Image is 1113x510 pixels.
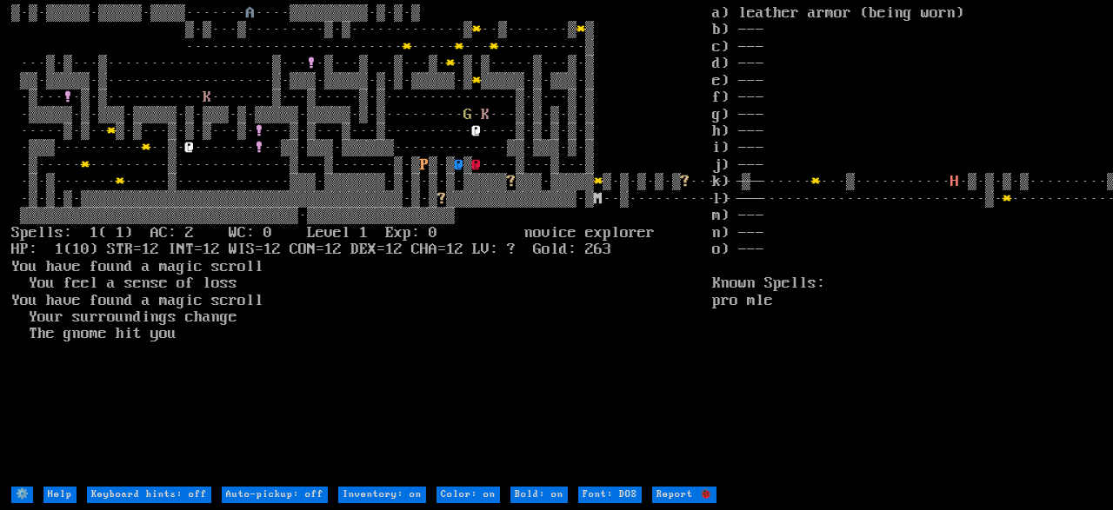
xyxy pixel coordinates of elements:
[87,487,211,503] input: Keyboard hints: off
[185,139,194,156] font: @
[481,106,490,123] font: K
[594,190,603,208] font: M
[455,156,463,174] font: @
[507,173,516,190] font: ?
[510,487,568,503] input: Bold: on
[63,89,72,106] font: !
[307,55,316,72] font: !
[11,487,33,503] input: ⚙️
[11,5,712,485] larn: ▒·▒·▒▒▒▒▒·▒▒▒▒▒·▒▒▒▒······· ····▒▒▒▒▒▒▒▒▒·▒·▒·▒ ▒·▒···▒·········▒·▒·············▒ ··▒·······▒ ▒ ·...
[472,123,481,140] font: @
[472,156,481,174] font: @
[578,487,642,503] input: Font: DOS
[246,4,255,22] font: A
[712,5,1102,485] stats: a) leather armor (being worn) b) --- c) --- d) --- e) --- f) --- g) --- h) --- i) --- j) --- k) -...
[437,190,446,208] font: ?
[255,123,263,140] font: !
[681,173,690,190] font: ?
[652,487,716,503] input: Report 🐞
[338,487,426,503] input: Inventory: on
[463,106,472,123] font: G
[203,89,211,106] font: K
[222,487,328,503] input: Auto-pickup: off
[437,487,500,503] input: Color: on
[420,156,429,174] font: P
[255,139,263,156] font: !
[43,487,77,503] input: Help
